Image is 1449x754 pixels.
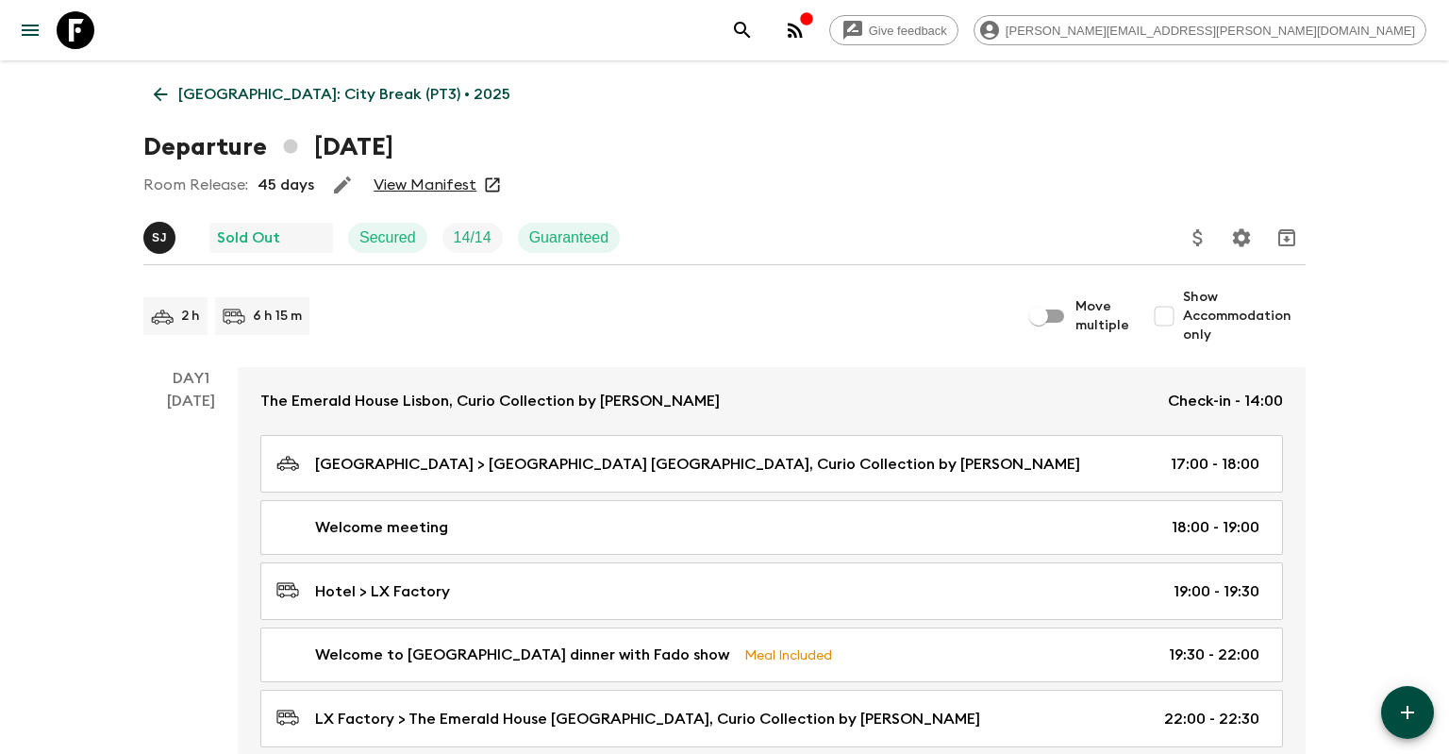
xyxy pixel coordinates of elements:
p: [GEOGRAPHIC_DATA]: City Break (PT3) • 2025 [178,83,510,106]
p: 2 h [181,307,200,326]
a: LX Factory > The Emerald House [GEOGRAPHIC_DATA], Curio Collection by [PERSON_NAME]22:00 - 22:30 [260,690,1283,747]
h1: Departure [DATE] [143,128,393,166]
button: Settings [1223,219,1260,257]
span: [PERSON_NAME][EMAIL_ADDRESS][PERSON_NAME][DOMAIN_NAME] [995,24,1425,38]
button: Archive (Completed, Cancelled or Unsynced Departures only) [1268,219,1306,257]
div: Trip Fill [442,223,503,253]
p: S J [152,230,167,245]
a: The Emerald House Lisbon, Curio Collection by [PERSON_NAME]Check-in - 14:00 [238,367,1306,435]
p: Secured [359,226,416,249]
a: [GEOGRAPHIC_DATA]: City Break (PT3) • 2025 [143,75,521,113]
span: Sónia Justo [143,227,179,243]
a: Hotel > LX Factory19:00 - 19:30 [260,562,1283,620]
p: Room Release: [143,174,248,196]
div: [PERSON_NAME][EMAIL_ADDRESS][PERSON_NAME][DOMAIN_NAME] [974,15,1426,45]
span: Move multiple [1075,297,1130,335]
p: Hotel > LX Factory [315,580,450,603]
button: SJ [143,222,179,254]
p: Check-in - 14:00 [1168,390,1283,412]
p: 17:00 - 18:00 [1171,453,1259,476]
p: LX Factory > The Emerald House [GEOGRAPHIC_DATA], Curio Collection by [PERSON_NAME] [315,708,980,730]
button: Update Price, Early Bird Discount and Costs [1179,219,1217,257]
button: search adventures [724,11,761,49]
p: Welcome meeting [315,516,448,539]
div: Secured [348,223,427,253]
a: View Manifest [374,176,476,194]
p: Day 1 [143,367,238,390]
p: 19:00 - 19:30 [1174,580,1259,603]
span: Give feedback [858,24,958,38]
p: The Emerald House Lisbon, Curio Collection by [PERSON_NAME] [260,390,720,412]
a: Give feedback [829,15,958,45]
button: menu [11,11,49,49]
p: Meal Included [744,645,832,665]
p: 22:00 - 22:30 [1164,708,1259,730]
p: Welcome to [GEOGRAPHIC_DATA] dinner with Fado show [315,644,729,666]
p: 6 h 15 m [253,307,302,326]
p: Guaranteed [529,226,609,249]
p: 14 / 14 [454,226,491,249]
p: [GEOGRAPHIC_DATA] > [GEOGRAPHIC_DATA] [GEOGRAPHIC_DATA], Curio Collection by [PERSON_NAME] [315,453,1080,476]
p: 18:00 - 19:00 [1172,516,1259,539]
a: Welcome to [GEOGRAPHIC_DATA] dinner with Fado showMeal Included19:30 - 22:00 [260,628,1283,682]
a: Welcome meeting18:00 - 19:00 [260,500,1283,555]
span: Show Accommodation only [1183,288,1306,344]
p: 45 days [258,174,314,196]
p: 19:30 - 22:00 [1169,644,1259,666]
p: Sold Out [217,226,280,249]
a: [GEOGRAPHIC_DATA] > [GEOGRAPHIC_DATA] [GEOGRAPHIC_DATA], Curio Collection by [PERSON_NAME]17:00 -... [260,435,1283,493]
